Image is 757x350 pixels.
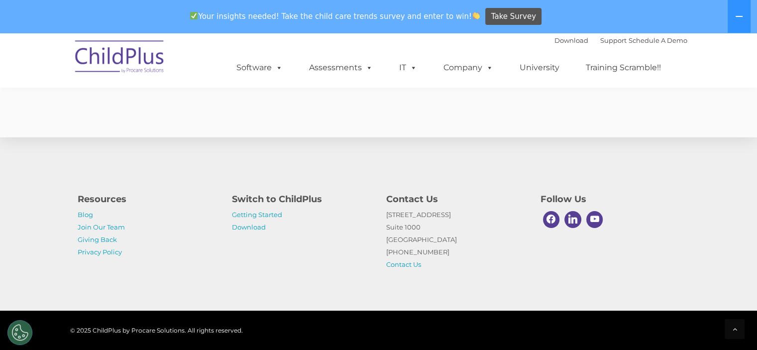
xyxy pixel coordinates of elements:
[554,36,588,44] a: Download
[78,223,125,231] a: Join Our Team
[299,58,383,78] a: Assessments
[226,58,293,78] a: Software
[562,209,584,231] a: Linkedin
[232,211,282,219] a: Getting Started
[78,211,93,219] a: Blog
[472,12,480,19] img: 👏
[491,8,536,25] span: Take Survey
[186,6,484,26] span: Your insights needed! Take the child care trends survey and enter to win!
[541,209,562,231] a: Facebook
[576,58,671,78] a: Training Scramble!!
[600,36,627,44] a: Support
[386,260,421,268] a: Contact Us
[232,192,371,206] h4: Switch to ChildPlus
[541,192,680,206] h4: Follow Us
[433,58,503,78] a: Company
[389,58,427,78] a: IT
[584,209,606,231] a: Youtube
[78,235,117,243] a: Giving Back
[190,12,198,19] img: ✅
[485,8,541,25] a: Take Survey
[232,223,266,231] a: Download
[78,248,122,256] a: Privacy Policy
[629,36,687,44] a: Schedule A Demo
[386,209,526,271] p: [STREET_ADDRESS] Suite 1000 [GEOGRAPHIC_DATA] [PHONE_NUMBER]
[70,327,243,334] span: © 2025 ChildPlus by Procare Solutions. All rights reserved.
[7,320,32,345] button: Cookies Settings
[386,192,526,206] h4: Contact Us
[554,36,687,44] font: |
[78,192,217,206] h4: Resources
[70,33,170,83] img: ChildPlus by Procare Solutions
[510,58,569,78] a: University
